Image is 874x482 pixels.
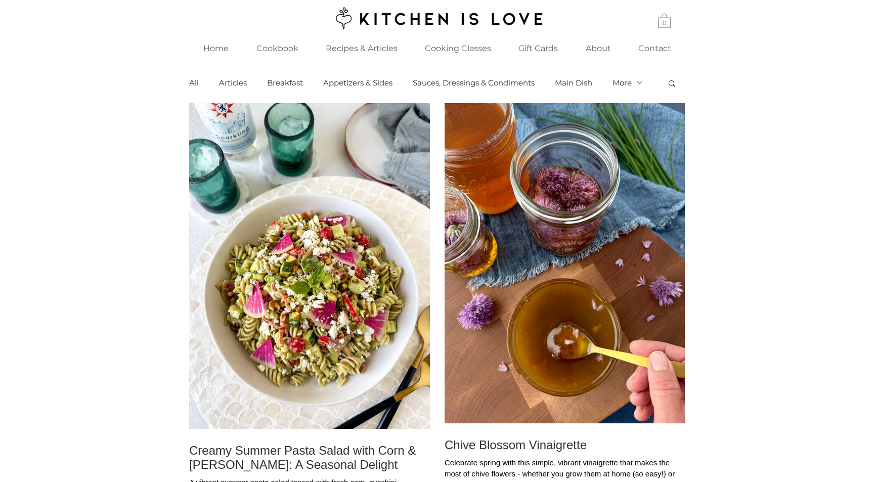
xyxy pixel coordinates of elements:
a: All [189,78,199,87]
a: Chive Blossom Vinaigrette [445,438,685,452]
a: Sauces, Dressings & Condiments [413,78,535,87]
p: Cookbook [251,37,303,59]
a: About [572,37,625,59]
a: Cart with 0 items [658,13,671,28]
img: Colorful summer pasta salad with corn, zucchini, watermelon radish, cherry tomatoes, chickpea pas... [189,103,430,429]
button: More [613,78,643,87]
div: Cooking Classes [411,37,504,59]
p: Recipes & Articles [321,37,403,59]
a: Gift Cards [504,37,572,59]
a: Main Dish [555,78,592,87]
a: Creamy Summer Pasta Salad with Corn & [PERSON_NAME]: A Seasonal Delight [189,444,430,472]
text: 0 [663,19,667,27]
a: Cookbook [243,37,312,59]
a: Appetizers & Sides [323,78,392,87]
img: Chive Blossoms on a wood cutting board and in jars with a hand holding a spoon with vinaigrette. [445,103,685,423]
p: Contact [633,37,676,59]
a: Recipes & Articles [312,37,411,59]
img: Kitchen is Love logo [329,6,545,31]
a: Breakfast [267,78,303,87]
nav: Site [189,37,685,59]
a: Contact [625,37,685,59]
a: Home [189,37,243,59]
nav: Blog [189,63,657,103]
p: Cooking Classes [420,37,496,59]
div: Search [667,79,677,90]
p: About [581,37,616,59]
a: Articles [219,78,247,87]
p: Home [198,37,234,59]
p: Gift Cards [513,37,563,59]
